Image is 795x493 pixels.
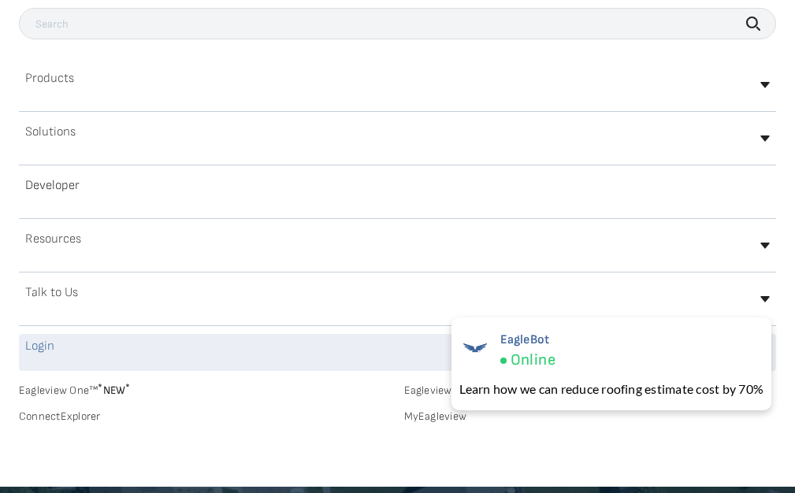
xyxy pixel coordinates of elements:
h2: Talk to Us [25,287,78,299]
h2: Resources [25,233,81,246]
span: Online [511,350,555,370]
span: NEW [98,384,130,397]
input: Search [19,8,776,39]
a: MyEagleview [404,410,777,424]
h2: Products [25,72,74,85]
h2: Login [25,340,54,353]
div: Learn how we can reduce roofing estimate cost by 70% [459,380,763,398]
img: EagleBot [459,332,491,364]
span: EagleBot [500,332,555,347]
a: Developer [19,173,776,210]
a: Eagleview One™*NEW* [19,379,392,397]
h2: Solutions [25,126,76,139]
a: Eagleview Cloud [404,384,777,398]
h2: Developer [25,180,80,192]
a: ConnectExplorer [19,410,392,424]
